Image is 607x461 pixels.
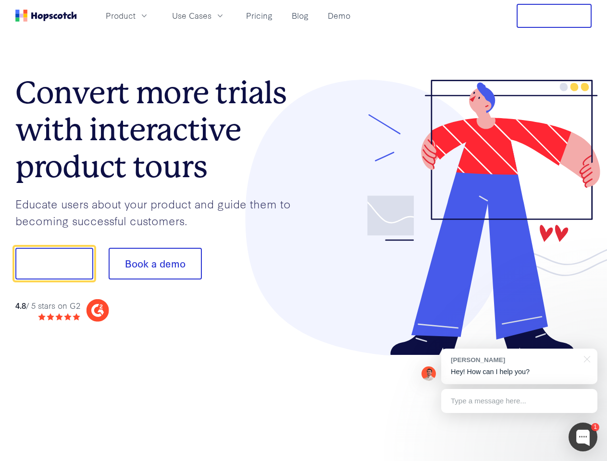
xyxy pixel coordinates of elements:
button: Product [100,8,155,24]
div: 1 [591,423,599,431]
a: Pricing [242,8,276,24]
h1: Convert more trials with interactive product tours [15,74,304,185]
button: Free Trial [517,4,592,28]
button: Book a demo [109,248,202,279]
button: Use Cases [166,8,231,24]
div: / 5 stars on G2 [15,300,80,312]
button: Show me! [15,248,93,279]
div: Type a message here... [441,389,597,413]
p: Hey! How can I help you? [451,367,588,377]
a: Home [15,10,77,22]
div: [PERSON_NAME] [451,355,578,364]
img: Mark Spera [421,366,436,381]
strong: 4.8 [15,300,26,311]
span: Product [106,10,136,22]
span: Use Cases [172,10,211,22]
a: Blog [288,8,312,24]
a: Demo [324,8,354,24]
p: Educate users about your product and guide them to becoming successful customers. [15,195,304,229]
